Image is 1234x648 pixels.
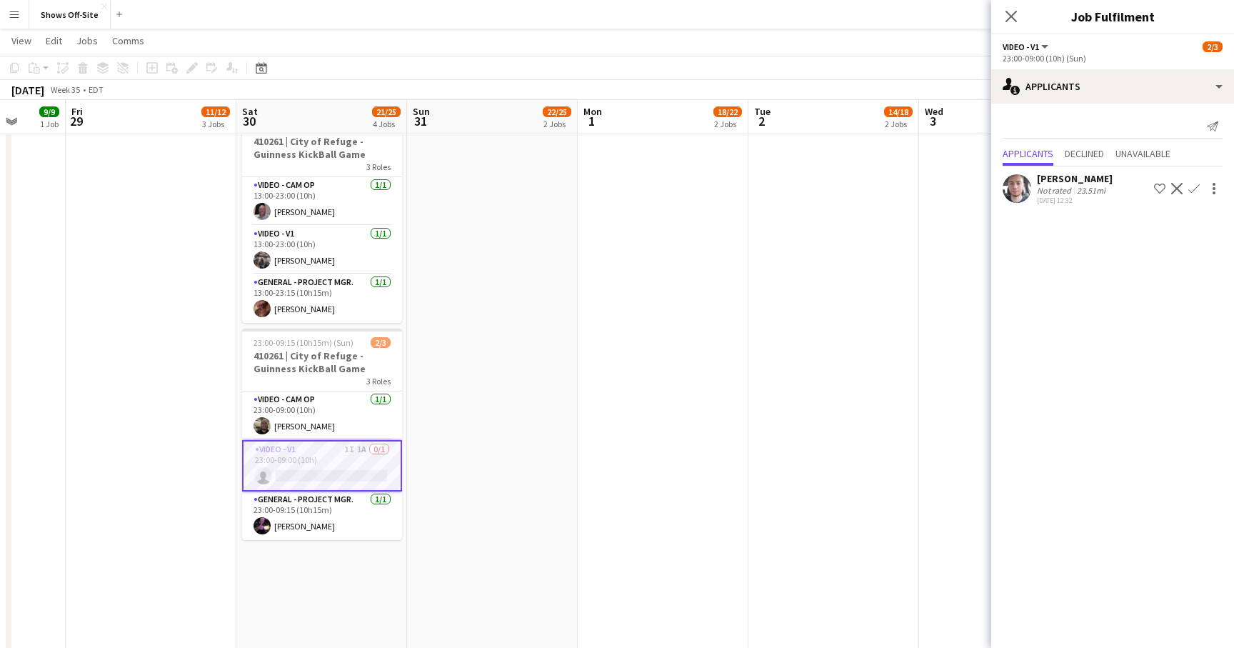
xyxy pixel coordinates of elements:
[411,113,430,129] span: 31
[713,106,742,117] span: 18/22
[69,113,83,129] span: 29
[1003,41,1050,52] button: Video - V1
[46,34,62,47] span: Edit
[413,105,430,118] span: Sun
[884,106,913,117] span: 14/18
[242,177,402,226] app-card-role: Video - Cam Op1/113:00-23:00 (10h)[PERSON_NAME]
[89,84,104,95] div: EDT
[885,119,912,129] div: 2 Jobs
[112,34,144,47] span: Comms
[371,337,391,348] span: 2/3
[991,69,1234,104] div: Applicants
[6,31,37,50] a: View
[240,113,258,129] span: 30
[1037,196,1113,205] div: [DATE] 12:32
[254,337,353,348] span: 23:00-09:15 (10h15m) (Sun)
[1037,172,1113,185] div: [PERSON_NAME]
[242,329,402,540] app-job-card: 23:00-09:15 (10h15m) (Sun)2/3410261 | City of Refuge - Guinness KickBall Game3 RolesVideo - Cam O...
[106,31,150,50] a: Comms
[1065,149,1104,159] span: Declined
[242,392,402,440] app-card-role: Video - Cam Op1/123:00-09:00 (10h)[PERSON_NAME]
[47,84,83,95] span: Week 35
[201,106,230,117] span: 11/12
[581,113,602,129] span: 1
[1037,185,1074,196] div: Not rated
[1074,185,1108,196] div: 23.51mi
[1003,149,1053,159] span: Applicants
[11,83,44,97] div: [DATE]
[583,105,602,118] span: Mon
[76,34,98,47] span: Jobs
[1115,149,1170,159] span: Unavailable
[543,106,571,117] span: 22/25
[373,119,400,129] div: 4 Jobs
[39,106,59,117] span: 9/9
[366,161,391,172] span: 3 Roles
[242,440,402,492] app-card-role: Video - V11I1A0/123:00-09:00 (10h)
[714,119,741,129] div: 2 Jobs
[40,31,68,50] a: Edit
[71,31,104,50] a: Jobs
[242,274,402,323] app-card-role: General - Project Mgr.1/113:00-23:15 (10h15m)[PERSON_NAME]
[1003,53,1223,64] div: 23:00-09:00 (10h) (Sun)
[71,105,83,118] span: Fri
[925,105,943,118] span: Wed
[242,105,258,118] span: Sat
[242,349,402,375] h3: 410261 | City of Refuge - Guinness KickBall Game
[202,119,229,129] div: 3 Jobs
[752,113,771,129] span: 2
[242,492,402,540] app-card-role: General - Project Mgr.1/123:00-09:15 (10h15m)[PERSON_NAME]
[40,119,59,129] div: 1 Job
[242,114,402,323] app-job-card: 13:00-23:15 (10h15m)3/3410261 | City of Refuge - Guinness KickBall Game3 RolesVideo - Cam Op1/113...
[242,135,402,161] h3: 410261 | City of Refuge - Guinness KickBall Game
[242,226,402,274] app-card-role: Video - V11/113:00-23:00 (10h)[PERSON_NAME]
[1003,41,1039,52] span: Video - V1
[754,105,771,118] span: Tue
[11,34,31,47] span: View
[991,7,1234,26] h3: Job Fulfilment
[372,106,401,117] span: 21/25
[923,113,943,129] span: 3
[1203,41,1223,52] span: 2/3
[29,1,111,29] button: Shows Off-Site
[366,376,391,387] span: 3 Roles
[543,119,571,129] div: 2 Jobs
